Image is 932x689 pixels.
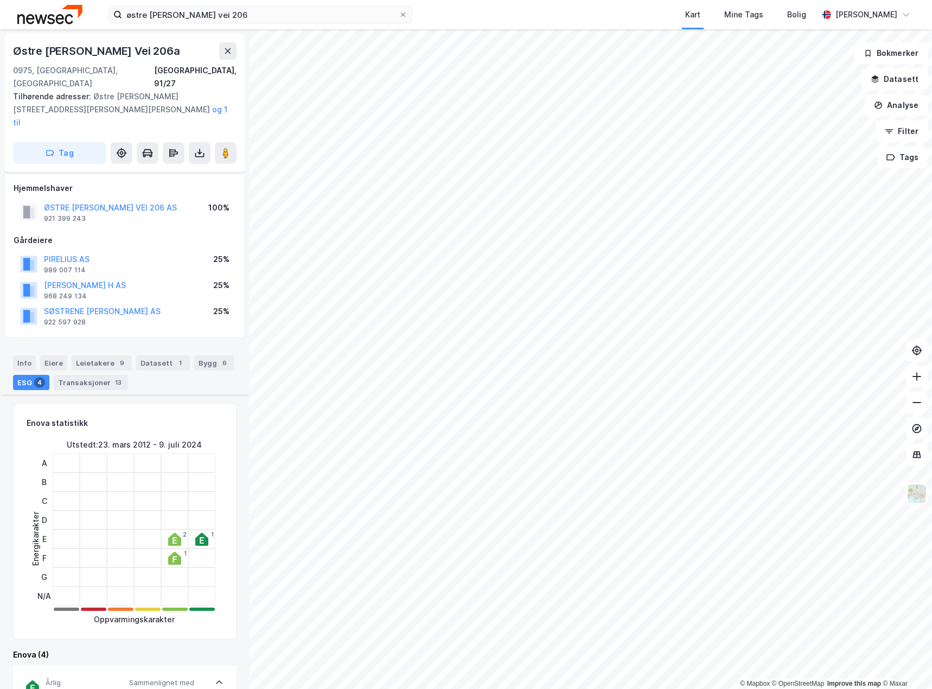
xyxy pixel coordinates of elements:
[184,550,187,557] div: 1
[37,473,51,492] div: B
[724,8,763,21] div: Mine Tags
[13,648,237,661] div: Enova (4)
[94,613,175,626] div: Oppvarmingskarakter
[685,8,700,21] div: Kart
[876,120,928,142] button: Filter
[213,253,229,266] div: 25%
[27,417,88,430] div: Enova statistikk
[13,90,228,129] div: Østre [PERSON_NAME][STREET_ADDRESS][PERSON_NAME][PERSON_NAME]
[29,512,42,566] div: Energikarakter
[13,355,36,371] div: Info
[14,182,236,195] div: Hjemmelshaver
[37,511,51,529] div: D
[54,375,128,390] div: Transaksjoner
[34,377,45,388] div: 4
[772,680,825,687] a: OpenStreetMap
[67,438,202,451] div: Utstedt : 23. mars 2012 - 9. juli 2024
[878,637,932,689] iframe: Chat Widget
[13,375,49,390] div: ESG
[13,64,154,90] div: 0975, [GEOGRAPHIC_DATA], [GEOGRAPHIC_DATA]
[44,266,86,275] div: 989 007 114
[37,529,51,548] div: E
[175,358,186,368] div: 1
[44,318,86,327] div: 922 597 928
[37,586,51,605] div: N/A
[13,142,106,164] button: Tag
[865,94,928,116] button: Analyse
[37,454,51,473] div: A
[854,42,928,64] button: Bokmerker
[208,201,229,214] div: 100%
[835,8,897,21] div: [PERSON_NAME]
[117,358,127,368] div: 9
[72,355,132,371] div: Leietakere
[194,355,234,371] div: Bygg
[13,92,93,101] span: Tilhørende adresser:
[211,531,214,538] div: 1
[13,42,182,60] div: Østre [PERSON_NAME] Vei 206a
[183,531,187,538] div: 2
[17,5,82,24] img: newsec-logo.f6e21ccffca1b3a03d2d.png
[827,680,881,687] a: Improve this map
[213,279,229,292] div: 25%
[877,146,928,168] button: Tags
[740,680,770,687] a: Mapbox
[14,234,236,247] div: Gårdeiere
[44,214,86,223] div: 921 399 243
[787,8,806,21] div: Bolig
[37,567,51,586] div: G
[861,68,928,90] button: Datasett
[154,64,237,90] div: [GEOGRAPHIC_DATA], 91/27
[907,483,927,504] img: Z
[113,377,124,388] div: 13
[213,305,229,318] div: 25%
[37,548,51,567] div: F
[219,358,230,368] div: 6
[878,637,932,689] div: Kontrollprogram for chat
[44,292,87,301] div: 968 249 134
[40,355,67,371] div: Eiere
[122,7,399,23] input: Søk på adresse, matrikkel, gårdeiere, leietakere eller personer
[37,492,51,511] div: C
[136,355,190,371] div: Datasett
